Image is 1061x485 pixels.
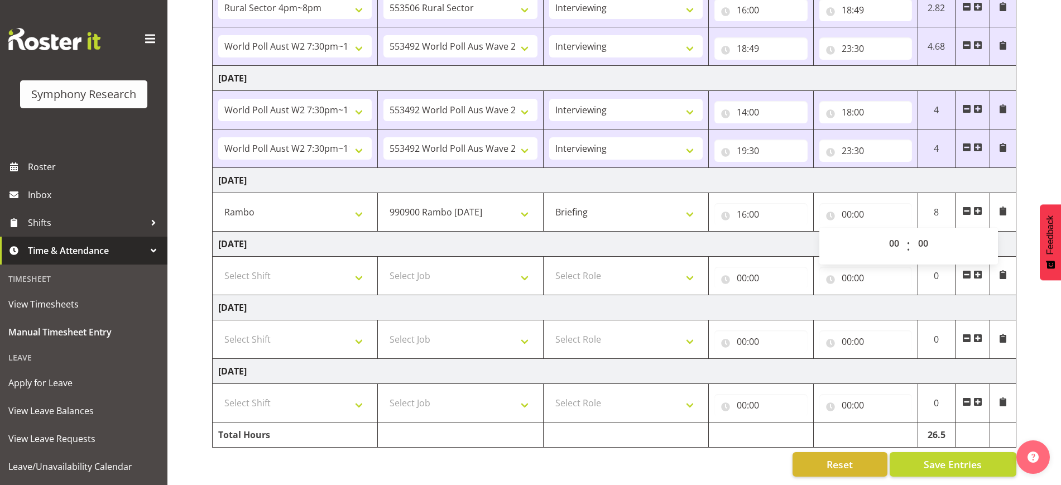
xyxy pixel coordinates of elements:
[28,214,145,231] span: Shifts
[3,397,165,425] a: View Leave Balances
[213,422,378,448] td: Total Hours
[8,324,159,340] span: Manual Timesheet Entry
[906,232,910,260] span: :
[3,267,165,290] div: Timesheet
[714,140,807,162] input: Click to select...
[793,452,887,477] button: Reset
[3,290,165,318] a: View Timesheets
[918,193,955,232] td: 8
[28,159,162,175] span: Roster
[3,346,165,369] div: Leave
[819,37,912,60] input: Click to select...
[918,129,955,168] td: 4
[1040,204,1061,280] button: Feedback - Show survey
[213,295,1016,320] td: [DATE]
[8,374,159,391] span: Apply for Leave
[890,452,1016,477] button: Save Entries
[714,267,807,289] input: Click to select...
[8,402,159,419] span: View Leave Balances
[3,318,165,346] a: Manual Timesheet Entry
[819,394,912,416] input: Click to select...
[918,27,955,66] td: 4.68
[827,457,853,472] span: Reset
[714,394,807,416] input: Click to select...
[714,37,807,60] input: Click to select...
[213,359,1016,384] td: [DATE]
[918,320,955,359] td: 0
[819,203,912,225] input: Click to select...
[918,384,955,422] td: 0
[819,330,912,353] input: Click to select...
[31,86,136,103] div: Symphony Research
[3,425,165,453] a: View Leave Requests
[213,66,1016,91] td: [DATE]
[714,101,807,123] input: Click to select...
[819,140,912,162] input: Click to select...
[819,267,912,289] input: Click to select...
[1045,215,1055,254] span: Feedback
[819,101,912,123] input: Click to select...
[8,430,159,447] span: View Leave Requests
[3,369,165,397] a: Apply for Leave
[28,242,145,259] span: Time & Attendance
[1028,452,1039,463] img: help-xxl-2.png
[918,257,955,295] td: 0
[8,296,159,313] span: View Timesheets
[28,186,162,203] span: Inbox
[918,91,955,129] td: 4
[3,453,165,481] a: Leave/Unavailability Calendar
[8,28,100,50] img: Rosterit website logo
[213,168,1016,193] td: [DATE]
[924,457,982,472] span: Save Entries
[8,458,159,475] span: Leave/Unavailability Calendar
[213,232,1016,257] td: [DATE]
[714,203,807,225] input: Click to select...
[714,330,807,353] input: Click to select...
[918,422,955,448] td: 26.5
